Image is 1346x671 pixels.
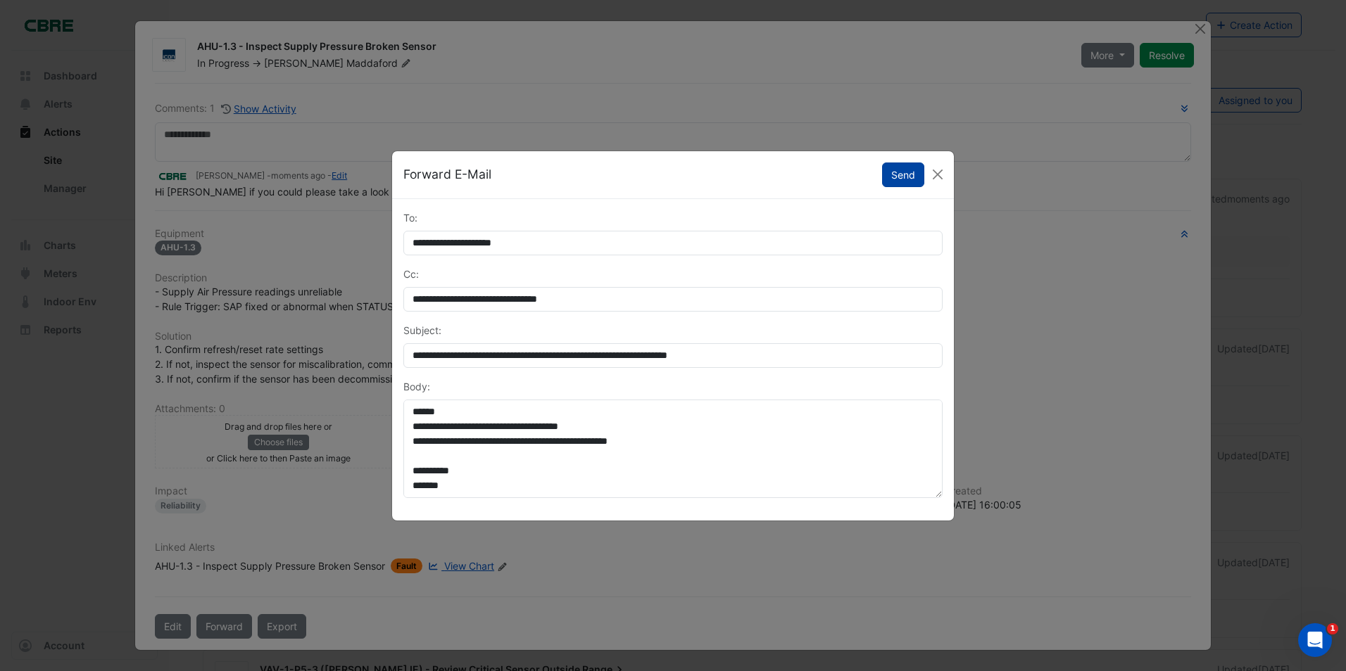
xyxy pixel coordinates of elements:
[403,210,417,225] label: To:
[403,267,419,281] label: Cc:
[882,162,924,187] button: Send
[403,165,491,184] h5: Forward E-Mail
[403,323,441,338] label: Subject:
[927,164,948,185] button: Close
[1298,623,1332,657] iframe: Intercom live chat
[403,379,430,394] label: Body:
[1327,623,1338,634] span: 1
